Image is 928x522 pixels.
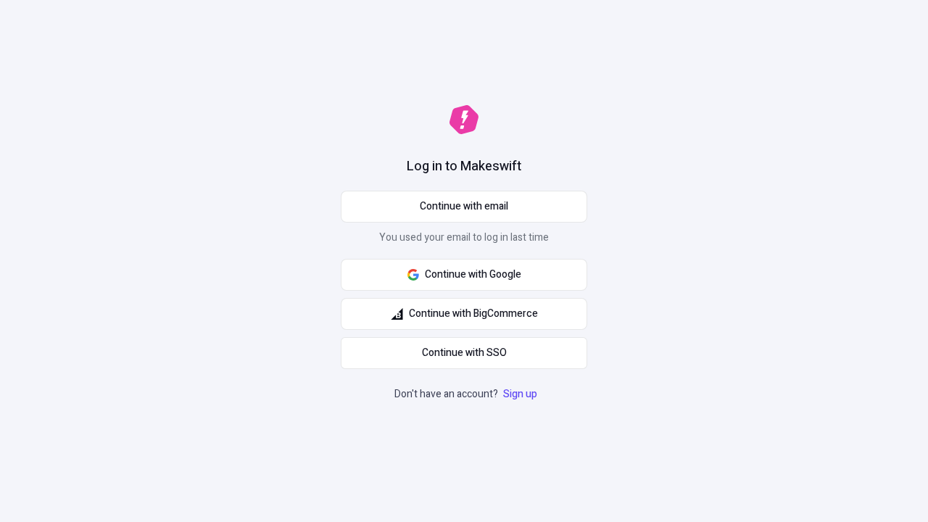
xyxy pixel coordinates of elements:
a: Continue with SSO [341,337,587,369]
span: Continue with Google [425,267,521,283]
span: Continue with email [420,199,508,215]
button: Continue with BigCommerce [341,298,587,330]
span: Continue with BigCommerce [409,306,538,322]
p: You used your email to log in last time [341,230,587,252]
h1: Log in to Makeswift [407,157,521,176]
button: Continue with email [341,191,587,223]
button: Continue with Google [341,259,587,291]
p: Don't have an account? [394,386,540,402]
a: Sign up [500,386,540,402]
